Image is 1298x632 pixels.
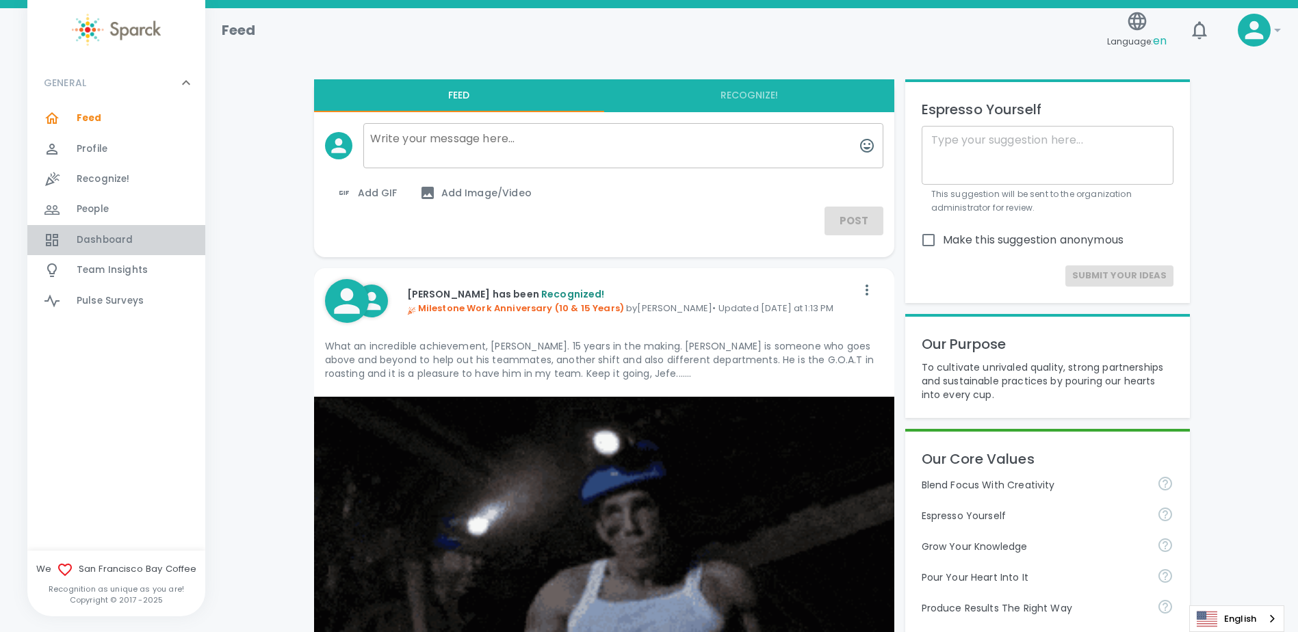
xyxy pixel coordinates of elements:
[325,339,883,380] p: What an incredible achievement, [PERSON_NAME]. 15 years in the making. [PERSON_NAME] is someone w...
[222,19,256,41] h1: Feed
[27,103,205,321] div: GENERAL
[27,194,205,224] a: People
[922,360,1173,401] p: To cultivate unrivaled quality, strong partnerships and sustainable practices by pouring our hear...
[943,232,1124,248] span: Make this suggestion anonymous
[27,594,205,605] p: Copyright © 2017 - 2025
[27,103,205,133] a: Feed
[407,287,856,301] p: [PERSON_NAME] has been
[77,294,144,308] span: Pulse Surveys
[419,185,532,201] span: Add Image/Video
[77,263,148,277] span: Team Insights
[1190,606,1284,631] a: English
[27,255,205,285] a: Team Insights
[1157,598,1173,615] svg: Find success working together and doing the right thing
[77,172,130,186] span: Recognize!
[922,448,1173,470] p: Our Core Values
[27,562,205,578] span: We San Francisco Bay Coffee
[1102,6,1172,55] button: Language:en
[922,509,1146,523] p: Espresso Yourself
[77,142,107,156] span: Profile
[336,185,398,201] span: Add GIF
[72,14,161,46] img: Sparck logo
[27,62,205,103] div: GENERAL
[922,570,1146,584] p: Pour Your Heart Into It
[1153,33,1167,49] span: en
[1157,475,1173,492] svg: Achieve goals today and innovate for tomorrow
[27,164,205,194] a: Recognize!
[407,302,856,315] p: by [PERSON_NAME] • Updated [DATE] at 1:13 PM
[27,14,205,46] a: Sparck logo
[1189,605,1284,632] aside: Language selected: English
[27,225,205,255] a: Dashboard
[922,98,1173,120] p: Espresso Yourself
[407,302,624,315] span: Milestone Work Anniversary (10 & 15 Years)
[27,583,205,594] p: Recognition as unique as you are!
[77,111,102,125] span: Feed
[541,287,605,301] span: Recognized!
[27,286,205,316] a: Pulse Surveys
[922,540,1146,553] p: Grow Your Knowledge
[314,79,604,112] button: Feed
[922,333,1173,355] p: Our Purpose
[922,478,1146,492] p: Blend Focus With Creativity
[44,76,86,90] p: GENERAL
[931,187,1164,215] p: This suggestion will be sent to the organization administrator for review.
[1157,506,1173,523] svg: Share your voice and your ideas
[27,134,205,164] a: Profile
[1189,605,1284,632] div: Language
[77,233,133,247] span: Dashboard
[314,79,894,112] div: interaction tabs
[1107,32,1167,51] span: Language:
[922,601,1146,615] p: Produce Results The Right Way
[1157,537,1173,553] svg: Follow your curiosity and learn together
[1157,568,1173,584] svg: Come to work to make a difference in your own way
[77,202,109,216] span: People
[604,79,894,112] button: Recognize!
